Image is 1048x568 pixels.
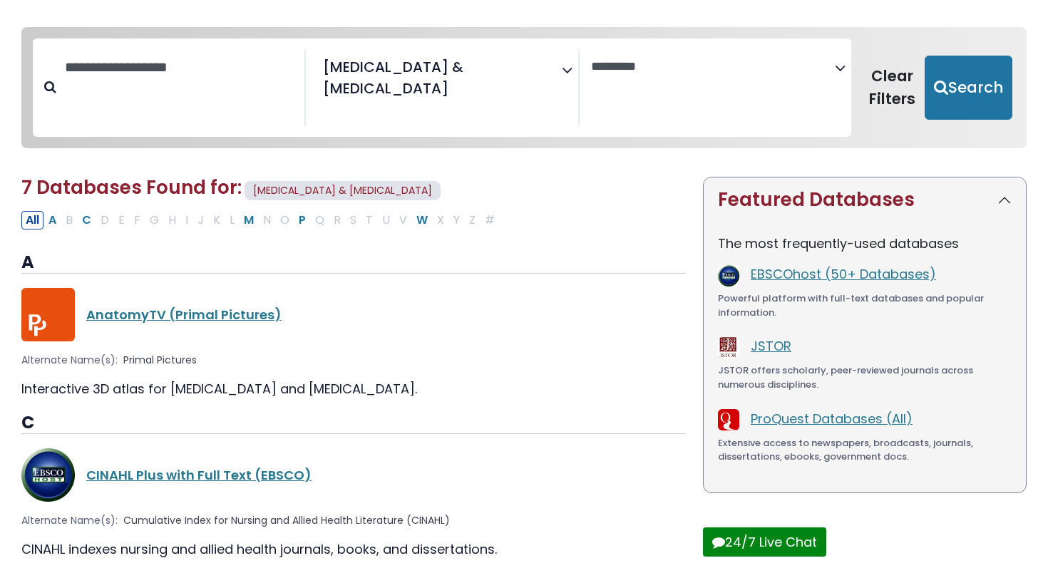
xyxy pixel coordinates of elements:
div: Extensive access to newspapers, broadcasts, journals, dissertations, ebooks, government docs. [718,436,1012,464]
div: Interactive 3D atlas for [MEDICAL_DATA] and [MEDICAL_DATA]. [21,379,686,398]
nav: Search filters [21,27,1027,149]
button: Filter Results A [44,211,61,229]
button: Submit for Search Results [925,56,1012,120]
p: The most frequently-used databases [718,234,1012,253]
span: Alternate Name(s): [21,353,118,368]
textarea: Search [317,105,327,120]
button: Featured Databases [704,177,1026,222]
button: 24/7 Live Chat [703,527,826,557]
div: JSTOR offers scholarly, peer-reviewed journals across numerous disciplines. [718,363,1012,391]
span: 7 Databases Found for: [21,175,242,200]
button: Filter Results C [78,211,96,229]
div: Alpha-list to filter by first letter of database name [21,210,500,228]
li: Speech Pathology & Audiology [317,56,558,99]
button: Filter Results P [294,211,310,229]
div: Powerful platform with full-text databases and popular information. [718,291,1012,319]
button: All [21,211,43,229]
a: JSTOR [751,337,791,355]
span: Primal Pictures [123,353,197,368]
span: Alternate Name(s): [21,513,118,528]
a: CINAHL Plus with Full Text (EBSCO) [86,466,312,484]
a: EBSCOhost (50+ Databases) [751,265,936,283]
span: [MEDICAL_DATA] & [MEDICAL_DATA] [323,56,558,99]
a: AnatomyTV (Primal Pictures) [86,306,282,324]
button: Filter Results W [412,211,432,229]
h3: C [21,413,686,434]
span: [MEDICAL_DATA] & [MEDICAL_DATA] [245,181,441,200]
span: Cumulative Index for Nursing and Allied Health Literature (CINAHL) [123,513,450,528]
button: Clear Filters [860,56,925,120]
h3: A [21,252,686,274]
a: ProQuest Databases (All) [751,410,913,428]
input: Search database by title or keyword [56,56,304,79]
button: Filter Results M [240,211,258,229]
textarea: Search [591,60,835,75]
div: CINAHL indexes nursing and allied health journals, books, and dissertations. [21,539,686,559]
